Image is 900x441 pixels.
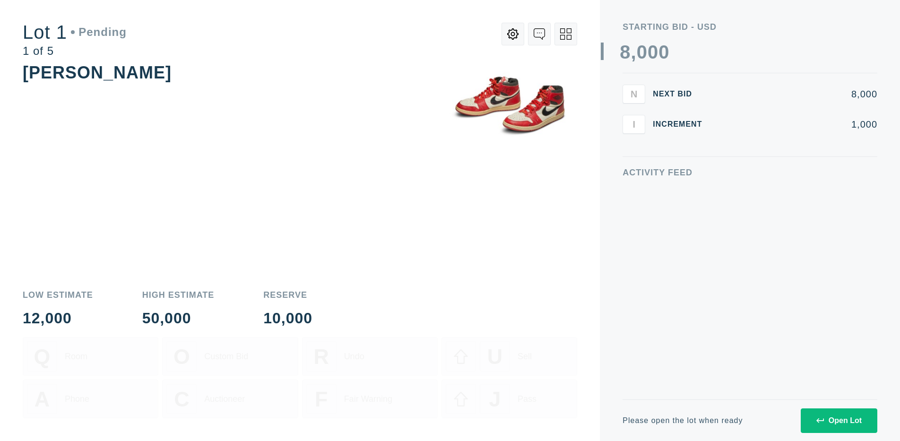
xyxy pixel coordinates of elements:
[623,417,743,424] div: Please open the lot when ready
[23,311,93,326] div: 12,000
[23,291,93,299] div: Low Estimate
[71,26,127,38] div: Pending
[623,168,877,177] div: Activity Feed
[648,43,658,61] div: 0
[631,88,637,99] span: N
[801,408,877,433] button: Open Lot
[816,416,862,425] div: Open Lot
[23,23,127,42] div: Lot 1
[633,119,636,130] span: I
[717,89,877,99] div: 8,000
[717,120,877,129] div: 1,000
[142,291,215,299] div: High Estimate
[658,43,669,61] div: 0
[623,85,645,104] button: N
[623,23,877,31] div: Starting Bid - USD
[653,90,710,98] div: Next Bid
[653,121,710,128] div: Increment
[142,311,215,326] div: 50,000
[263,291,312,299] div: Reserve
[263,311,312,326] div: 10,000
[23,45,127,57] div: 1 of 5
[637,43,648,61] div: 0
[620,43,631,61] div: 8
[631,43,637,232] div: ,
[623,115,645,134] button: I
[23,63,172,82] div: [PERSON_NAME]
